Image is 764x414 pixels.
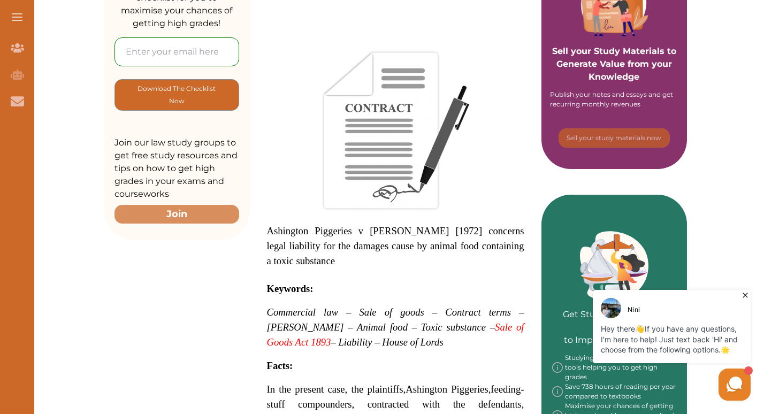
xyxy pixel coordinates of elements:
span: Ashington Piggeries, [406,384,491,395]
iframe: HelpCrunch [507,287,753,403]
span: – Liability – House of Lords [331,336,443,348]
div: Publish your notes and essays and get recurring monthly revenues [550,90,678,109]
button: [object Object] [559,128,670,148]
span: Commercial law – Sale of goods – Contract terms – [PERSON_NAME] – Animal food – Toxic substance – [267,306,524,333]
p: Download The Checklist Now [136,82,217,108]
span: Ashington Piggeries v [PERSON_NAME] [1972] concerns legal liability for the damages cause by anim... [267,225,524,266]
strong: Facts: [267,360,293,371]
p: Sell your Study Materials to Generate Value from your Knowledge [552,15,677,83]
button: Join [114,205,239,224]
button: [object Object] [114,79,239,111]
span: In the present case, the plaintiffs, [267,384,406,395]
a: Sale of Goods Act 1893 [267,323,524,347]
img: Green card image [580,231,648,301]
p: Get Study Materials and Tutoring to Improve your Grades [552,278,677,347]
img: contract-1332817_640-1-276x300.png [322,50,469,211]
input: Enter your email here [114,37,239,66]
p: Join our law study groups to get free study resources and tips on how to get high grades in your ... [114,136,239,201]
p: Sell your study materials now [567,133,661,143]
strong: Keywords: [267,283,314,294]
